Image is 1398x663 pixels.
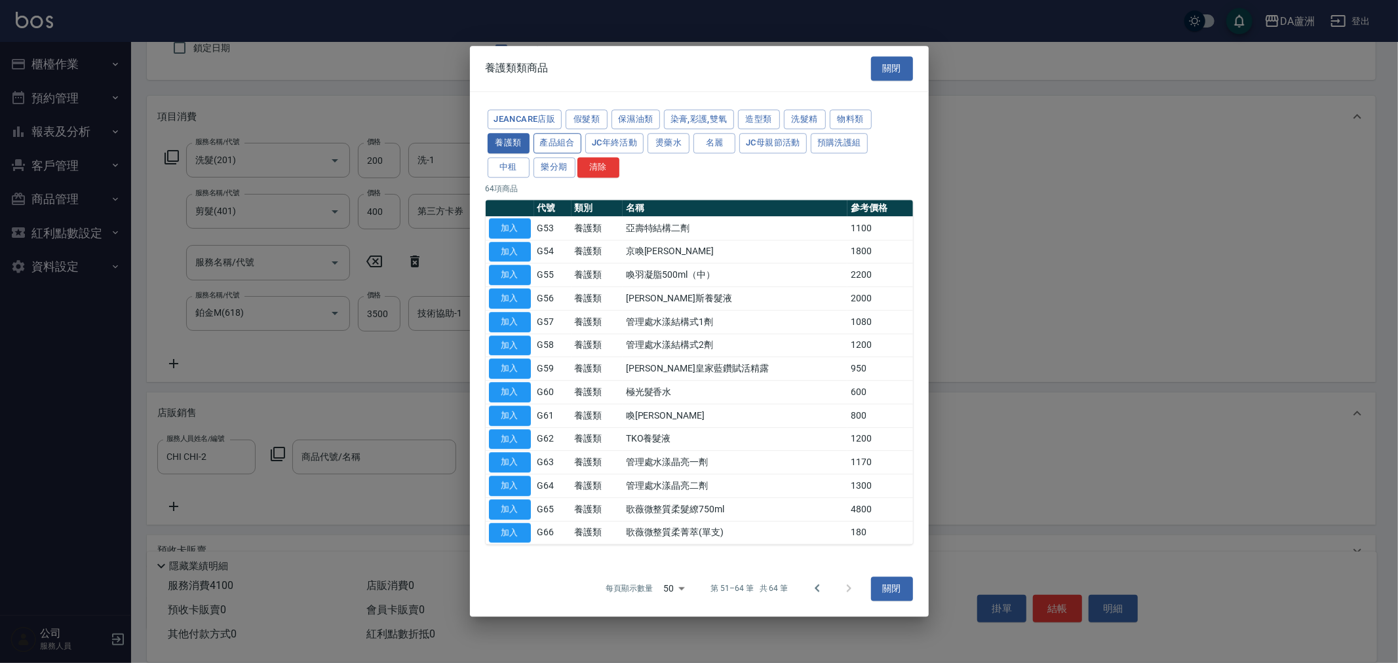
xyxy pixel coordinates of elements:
[623,451,848,474] td: 管理處水漾晶亮一劑
[738,109,780,130] button: 造型類
[534,157,575,178] button: 樂分期
[847,263,912,287] td: 2200
[572,217,623,240] td: 養護類
[488,134,530,154] button: 養護類
[847,217,912,240] td: 1100
[534,263,572,287] td: G55
[623,521,848,544] td: 歌薇微整質柔菁萃(單支)
[623,240,848,263] td: 京喚[PERSON_NAME]
[847,381,912,404] td: 600
[612,109,660,130] button: 保濕油類
[623,287,848,311] td: [PERSON_NAME]斯養髮液
[572,357,623,381] td: 養護類
[847,427,912,451] td: 1200
[489,359,531,379] button: 加入
[534,521,572,544] td: G66
[489,288,531,309] button: 加入
[847,521,912,544] td: 180
[489,382,531,402] button: 加入
[572,311,623,334] td: 養護類
[572,451,623,474] td: 養護類
[534,474,572,498] td: G64
[623,381,848,404] td: 極光髮香水
[623,200,848,217] th: 名稱
[606,583,653,595] p: 每頁顯示數量
[534,333,572,357] td: G58
[489,429,531,449] button: 加入
[623,217,848,240] td: 亞壽特結構二劑
[847,451,912,474] td: 1170
[572,404,623,428] td: 養護類
[648,134,689,154] button: 燙藥水
[534,200,572,217] th: 代號
[802,573,833,605] button: Go to previous page
[847,333,912,357] td: 1200
[710,583,788,595] p: 第 51–64 筆 共 64 筆
[847,287,912,311] td: 2000
[489,476,531,496] button: 加入
[489,406,531,426] button: 加入
[847,498,912,521] td: 4800
[623,333,848,357] td: 管理處水漾結構式2劑
[566,109,608,130] button: 假髮類
[830,109,872,130] button: 物料類
[623,427,848,451] td: TKO養髮液
[534,217,572,240] td: G53
[534,451,572,474] td: G63
[623,474,848,498] td: 管理處水漾晶亮二劑
[664,109,734,130] button: 染膏,彩護,雙氧
[847,311,912,334] td: 1080
[623,498,848,521] td: 歌薇微整質柔髮繚750ml
[534,357,572,381] td: G59
[847,404,912,428] td: 800
[572,287,623,311] td: 養護類
[847,357,912,381] td: 950
[623,357,848,381] td: [PERSON_NAME]皇家藍鑽賦活精露
[489,523,531,543] button: 加入
[486,62,549,75] span: 養護類類商品
[847,240,912,263] td: 1800
[488,109,562,130] button: JeanCare店販
[871,56,913,81] button: 關閉
[534,134,582,154] button: 產品組合
[847,200,912,217] th: 參考價格
[572,200,623,217] th: 類別
[739,134,807,154] button: JC母親節活動
[623,263,848,287] td: 喚羽凝脂500ml（中）
[572,427,623,451] td: 養護類
[534,498,572,521] td: G65
[534,381,572,404] td: G60
[534,287,572,311] td: G56
[577,157,619,178] button: 清除
[488,157,530,178] button: 中租
[572,474,623,498] td: 養護類
[572,381,623,404] td: 養護類
[847,474,912,498] td: 1300
[489,265,531,286] button: 加入
[811,134,868,154] button: 預購洗護組
[534,240,572,263] td: G54
[534,311,572,334] td: G57
[489,218,531,238] button: 加入
[489,499,531,520] button: 加入
[489,335,531,356] button: 加入
[572,240,623,263] td: 養護類
[572,521,623,544] td: 養護類
[534,427,572,451] td: G62
[534,404,572,428] td: G61
[585,134,644,154] button: JC年終活動
[658,571,689,607] div: 50
[572,333,623,357] td: 養護類
[623,311,848,334] td: 管理處水漾結構式1劑
[489,242,531,262] button: 加入
[871,577,913,601] button: 關閉
[486,183,913,195] p: 64 項商品
[693,134,735,154] button: 名麗
[784,109,826,130] button: 洗髮精
[572,498,623,521] td: 養護類
[572,263,623,287] td: 養護類
[623,404,848,428] td: 喚[PERSON_NAME]
[489,312,531,332] button: 加入
[489,453,531,473] button: 加入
